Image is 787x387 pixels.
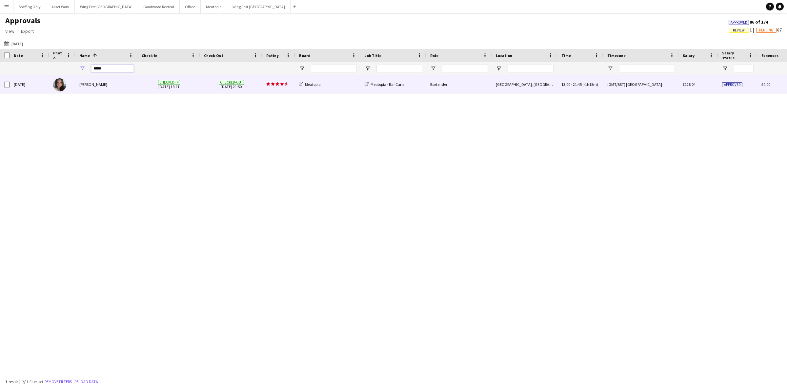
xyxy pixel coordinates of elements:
a: View [3,27,17,35]
a: Meatopia [299,82,321,87]
button: Open Filter Menu [607,66,613,71]
button: Goodwood Revival [138,0,180,13]
button: Staffing Only [13,0,46,13]
span: Role [430,53,438,58]
button: Wing Fest [GEOGRAPHIC_DATA] [227,0,291,13]
span: Date [14,53,23,58]
button: Open Filter Menu [496,66,502,71]
span: 1 [729,27,756,33]
div: [PERSON_NAME] [75,75,138,93]
span: Meatopia [305,82,321,87]
input: Salary status Filter Input [734,65,754,72]
a: Export [18,27,36,35]
button: Reload data [73,378,99,385]
button: [DATE] [3,40,24,48]
span: [DATE] 21:50 [204,75,258,93]
span: Timezone [607,53,626,58]
span: 13:00 [561,82,570,87]
button: Meatopia [201,0,227,13]
span: Photo [53,50,64,60]
span: - [571,82,572,87]
span: 1 filter set [26,379,43,384]
span: [DATE] 18:21 [142,75,196,93]
span: £128.04 [683,82,696,87]
span: Check-Out [204,53,223,58]
button: Open Filter Menu [365,66,371,71]
div: (GMT/BST) [GEOGRAPHIC_DATA] [603,75,679,93]
span: Pending [759,28,774,32]
input: Location Filter Input [508,65,554,72]
input: Name Filter Input [91,65,134,72]
span: Salary [683,53,695,58]
button: Open Filter Menu [299,66,305,71]
span: Job Title [365,53,381,58]
span: Time [561,53,571,58]
button: Remove filters [43,378,73,385]
span: Checked-out [219,80,244,85]
div: Bartender [426,75,492,93]
button: Asset Work [46,0,75,13]
span: 21:45 [573,82,582,87]
span: Expenses [761,53,778,58]
span: Approved [731,20,747,25]
button: Office [180,0,201,13]
button: Wing Fest [GEOGRAPHIC_DATA] [75,0,138,13]
span: Review [733,28,745,32]
span: 87 [756,27,782,33]
span: Name [79,53,90,58]
a: Meatopia - Bar Carts [365,82,404,87]
span: Checked-in [158,80,180,85]
button: Open Filter Menu [430,66,436,71]
span: (-1h15m) [582,82,598,87]
img: Ellen Willacy [53,78,66,91]
span: £0.00 [761,82,770,87]
input: Board Filter Input [311,65,357,72]
button: Open Filter Menu [722,66,728,71]
span: Approved [722,82,742,87]
div: [GEOGRAPHIC_DATA], [GEOGRAPHIC_DATA], [GEOGRAPHIC_DATA] [492,75,557,93]
input: Timezone Filter Input [619,65,675,72]
input: Job Title Filter Input [376,65,422,72]
span: Board [299,53,311,58]
span: Export [21,28,34,34]
span: Location [496,53,512,58]
div: [DATE] [10,75,49,93]
span: Check-In [142,53,157,58]
input: Role Filter Input [442,65,488,72]
button: Open Filter Menu [79,66,85,71]
span: Rating [266,53,279,58]
span: Salary status [722,50,746,60]
span: 86 of 174 [729,19,768,25]
span: View [5,28,14,34]
span: Meatopia - Bar Carts [371,82,404,87]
